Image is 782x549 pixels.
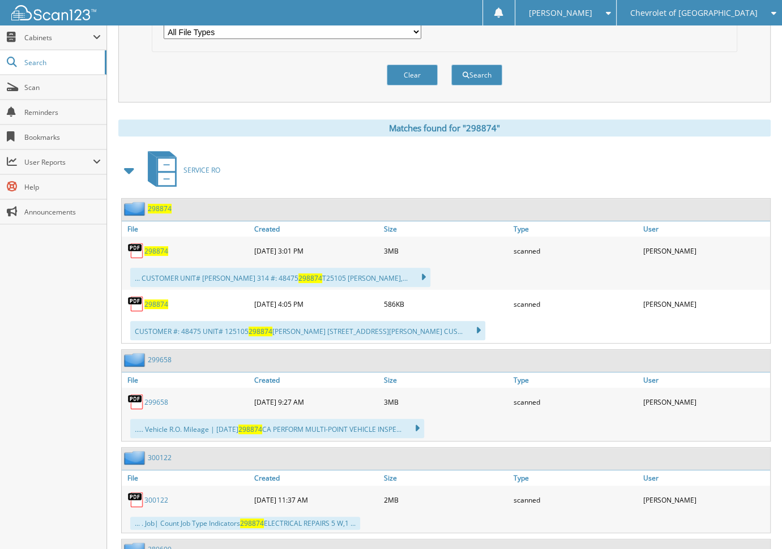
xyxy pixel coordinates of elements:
[122,221,251,237] a: File
[251,372,381,388] a: Created
[183,165,220,175] span: SERVICE RO
[381,372,511,388] a: Size
[251,221,381,237] a: Created
[630,10,758,16] span: Chevrolet of [GEOGRAPHIC_DATA]
[640,372,770,388] a: User
[381,391,511,413] div: 3MB
[381,221,511,237] a: Size
[122,372,251,388] a: File
[130,268,430,287] div: ... CUSTOMER UNIT# [PERSON_NAME] 314 #: 48475 T25105 [PERSON_NAME],...
[511,391,640,413] div: scanned
[387,65,438,85] button: Clear
[251,470,381,486] a: Created
[640,221,770,237] a: User
[124,201,148,216] img: folder2.png
[251,391,381,413] div: [DATE] 9:27 AM
[451,65,502,85] button: Search
[144,299,168,309] a: 298874
[118,119,771,136] div: Matches found for "298874"
[24,108,101,117] span: Reminders
[127,242,144,259] img: PDF.png
[511,372,640,388] a: Type
[124,451,148,465] img: folder2.png
[251,488,381,511] div: [DATE] 11:37 AM
[122,470,251,486] a: File
[148,453,172,462] a: 300122
[141,148,220,192] a: SERVICE RO
[529,10,592,16] span: [PERSON_NAME]
[11,5,96,20] img: scan123-logo-white.svg
[130,517,360,530] div: ... . Job| Count Job Type Indicators ELECTRICAL REPAIRS 5 W,1 ...
[640,488,770,511] div: [PERSON_NAME]
[640,239,770,262] div: [PERSON_NAME]
[640,391,770,413] div: [PERSON_NAME]
[640,470,770,486] a: User
[511,470,640,486] a: Type
[130,321,485,340] div: CUSTOMER #: 48475 UNIT# 125105 [PERSON_NAME] [STREET_ADDRESS][PERSON_NAME] CUS...
[127,491,144,508] img: PDF.png
[24,207,101,217] span: Announcements
[124,353,148,367] img: folder2.png
[511,488,640,511] div: scanned
[640,293,770,315] div: [PERSON_NAME]
[251,293,381,315] div: [DATE] 4:05 PM
[381,470,511,486] a: Size
[127,393,144,410] img: PDF.png
[130,419,424,438] div: ..... Vehicle R.O. Mileage | [DATE] CA PERFORM MULTI-POINT VEHICLE INSPE...
[381,293,511,315] div: 586KB
[381,239,511,262] div: 3MB
[144,495,168,505] a: 300122
[24,182,101,192] span: Help
[24,33,93,42] span: Cabinets
[251,239,381,262] div: [DATE] 3:01 PM
[24,83,101,92] span: Scan
[298,273,322,283] span: 298874
[511,239,640,262] div: scanned
[24,157,93,167] span: User Reports
[144,246,168,256] a: 298874
[725,495,782,549] iframe: Chat Widget
[148,355,172,364] a: 299658
[240,518,264,528] span: 298874
[511,221,640,237] a: Type
[511,293,640,315] div: scanned
[127,295,144,312] img: PDF.png
[381,488,511,511] div: 2MB
[238,424,262,434] span: 298874
[24,132,101,142] span: Bookmarks
[148,204,172,213] a: 298874
[249,327,272,336] span: 298874
[144,397,168,407] a: 299658
[24,58,99,67] span: Search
